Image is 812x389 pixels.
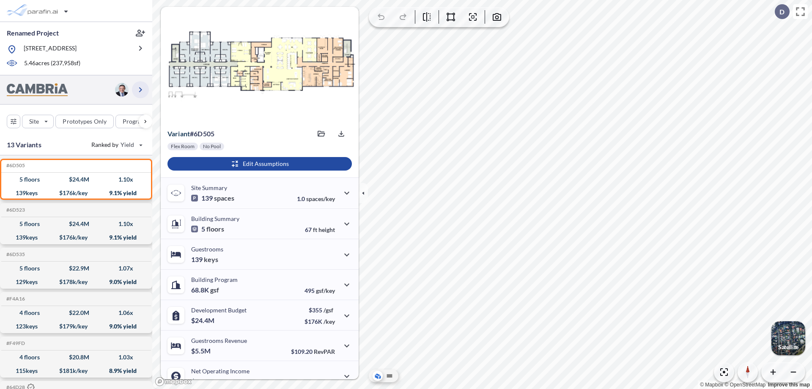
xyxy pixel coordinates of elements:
[5,163,25,168] h5: Click to copy the code
[191,377,212,386] p: $2.2M
[768,382,810,388] a: Improve this map
[171,143,195,150] p: Flex Room
[191,337,247,344] p: Guestrooms Revenue
[22,115,54,128] button: Site
[155,377,192,386] a: Mapbox homepage
[191,367,250,375] p: Net Operating Income
[24,59,80,68] p: 5.46 acres ( 237,958 sf)
[316,378,335,386] span: margin
[210,286,219,294] span: gsf
[297,195,335,202] p: 1.0
[5,251,25,257] h5: Click to copy the code
[191,215,239,222] p: Building Summary
[324,318,335,325] span: /key
[299,378,335,386] p: 40.0%
[318,226,335,233] span: height
[304,287,335,294] p: 495
[191,316,216,325] p: $24.4M
[55,115,114,128] button: Prototypes Only
[29,117,39,126] p: Site
[191,184,227,191] p: Site Summary
[778,344,798,350] p: Satellite
[191,276,238,283] p: Building Program
[313,226,317,233] span: ft
[191,306,247,314] p: Development Budget
[243,160,289,168] p: Edit Assumptions
[214,194,234,202] span: spaces
[7,83,68,97] img: BrandImage
[306,195,335,202] span: spaces/key
[771,321,805,355] img: Switcher Image
[7,140,41,150] p: 13 Variants
[724,382,765,388] a: OpenStreetMap
[167,157,352,171] button: Edit Assumptions
[304,318,335,325] p: $176K
[5,207,25,213] h5: Click to copy the code
[206,225,224,233] span: floors
[305,226,335,233] p: 67
[324,306,333,314] span: /gsf
[121,141,134,149] span: Yield
[191,194,234,202] p: 139
[316,287,335,294] span: gsf/key
[5,296,25,302] h5: Click to copy the code
[204,255,218,264] span: keys
[700,382,723,388] a: Mapbox
[771,321,805,355] button: Switcher ImageSatellite
[373,371,383,381] button: Aerial View
[85,138,148,152] button: Ranked by Yield
[5,340,25,346] h5: Click to copy the code
[167,130,190,138] span: Variant
[191,225,224,233] p: 5
[314,348,335,355] span: RevPAR
[191,255,218,264] p: 139
[779,8,785,16] p: D
[304,306,335,314] p: $355
[167,130,214,138] p: # 6d505
[191,347,212,355] p: $5.5M
[24,44,77,55] p: [STREET_ADDRESS]
[191,246,223,253] p: Guestrooms
[115,115,161,128] button: Program
[191,286,219,294] p: 68.8K
[203,143,221,150] p: No Pool
[384,371,395,381] button: Site Plan
[7,28,59,38] p: Renamed Project
[115,83,129,97] img: user logo
[291,348,335,355] p: $109.20
[63,117,107,126] p: Prototypes Only
[123,117,146,126] p: Program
